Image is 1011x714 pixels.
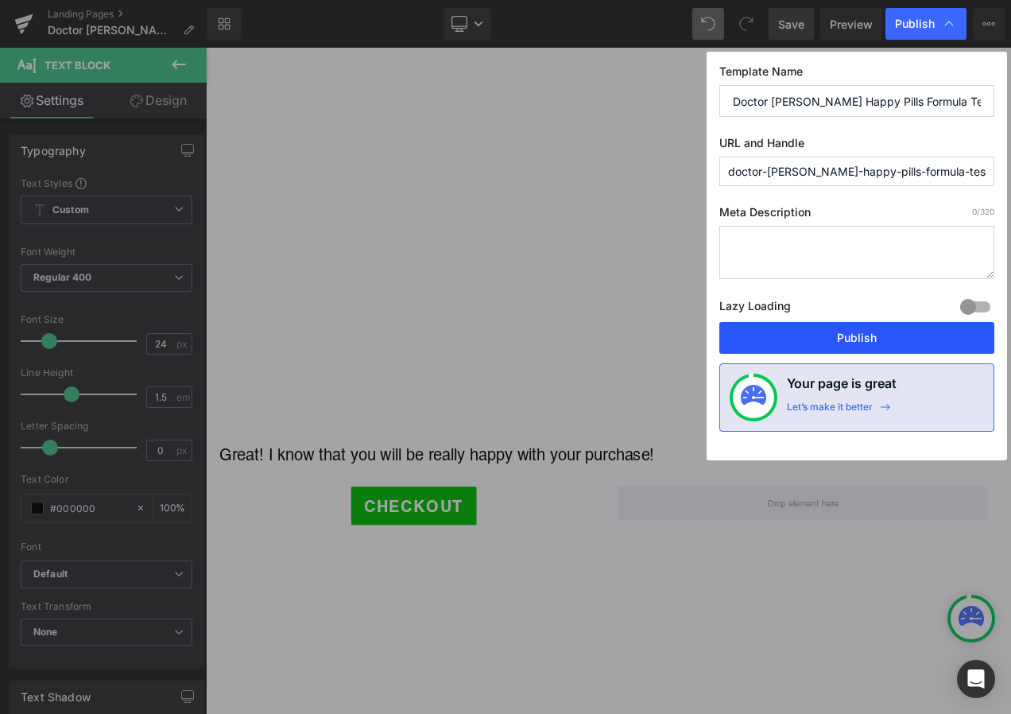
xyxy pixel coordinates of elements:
span: Checkout [188,534,308,562]
span: Publish [895,17,935,31]
div: Let’s make it better [787,401,873,421]
a: Checkout [173,525,323,571]
button: Publish [719,322,994,354]
h4: Your page is great [787,374,897,401]
label: Lazy Loading [719,296,791,322]
img: onboarding-status.svg [741,385,766,410]
span: 0 [972,207,977,216]
label: URL and Handle [719,136,994,157]
span: /320 [972,207,994,216]
p: Great! I know that you will be really happy with your purchase! [16,472,946,501]
label: Template Name [719,64,994,85]
label: Meta Description [719,205,994,226]
div: Open Intercom Messenger [957,660,995,698]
